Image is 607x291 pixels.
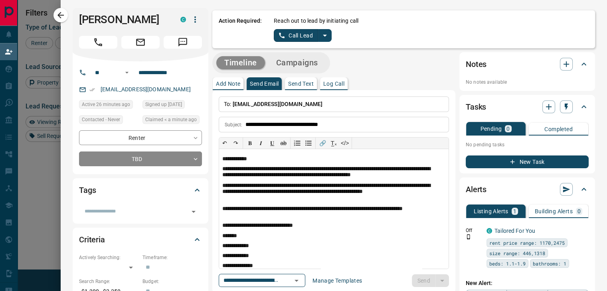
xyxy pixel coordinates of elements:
[79,230,202,249] div: Criteria
[89,87,95,92] svg: Email Verified
[288,81,314,87] p: Send Text
[466,100,486,113] h2: Tasks
[79,278,138,285] p: Search Range:
[278,138,289,149] button: ab
[142,115,202,126] div: Tue Aug 12 2025
[188,206,199,217] button: Open
[544,126,573,132] p: Completed
[250,81,279,87] p: Send Email
[466,139,589,151] p: No pending tasks
[466,79,589,86] p: No notes available
[219,96,449,112] p: To:
[291,275,302,286] button: Open
[142,278,202,285] p: Budget:
[274,17,358,25] p: Reach out to lead by initiating call
[339,138,350,149] button: </>
[79,233,105,246] h2: Criteria
[219,138,230,149] button: ↶
[216,81,240,87] p: Add Note
[145,100,182,108] span: Signed up [DATE]
[79,36,117,49] span: Call
[292,138,303,149] button: Numbered list
[535,208,573,214] p: Building Alerts
[466,279,589,287] p: New Alert:
[466,58,486,71] h2: Notes
[489,260,526,267] span: beds: 1.1-1.9
[255,138,267,149] button: 𝑰
[230,138,241,149] button: ↷
[308,274,367,287] button: Manage Templates
[466,227,482,234] p: Off
[79,254,138,261] p: Actively Searching:
[486,228,492,234] div: condos.ca
[268,56,326,69] button: Campaigns
[79,100,138,111] div: Tue Aug 12 2025
[466,183,486,196] h2: Alerts
[145,116,197,124] span: Claimed < a minute ago
[219,17,262,42] p: Action Required:
[466,55,589,74] div: Notes
[533,260,566,267] span: bathrooms: 1
[270,140,274,146] span: 𝐔
[494,228,535,234] a: Tailored For You
[577,208,581,214] p: 0
[466,234,471,240] svg: Push Notification Only
[79,151,202,166] div: TBD
[225,121,242,128] p: Subject:
[216,56,265,69] button: Timeline
[79,184,96,197] h2: Tags
[244,138,255,149] button: 𝐁
[412,274,449,287] div: split button
[79,181,202,200] div: Tags
[233,101,323,107] span: [EMAIL_ADDRESS][DOMAIN_NAME]
[180,17,186,22] div: condos.ca
[82,116,120,124] span: Contacted - Never
[328,138,339,149] button: T̲ₓ
[466,97,589,116] div: Tasks
[79,130,202,145] div: Renter
[122,68,132,77] button: Open
[323,81,344,87] p: Log Call
[121,36,160,49] span: Email
[267,138,278,149] button: 𝐔
[466,155,589,168] button: New Task
[142,100,202,111] div: Sun Aug 03 2025
[79,13,168,26] h1: [PERSON_NAME]
[513,208,516,214] p: 1
[101,86,191,92] a: [EMAIL_ADDRESS][DOMAIN_NAME]
[142,254,202,261] p: Timeframe:
[82,100,130,108] span: Active 26 minutes ago
[274,29,332,42] div: split button
[274,29,318,42] button: Call Lead
[164,36,202,49] span: Message
[466,180,589,199] div: Alerts
[474,208,508,214] p: Listing Alerts
[317,138,328,149] button: 🔗
[280,140,287,146] s: ab
[303,138,314,149] button: Bullet list
[480,126,502,132] p: Pending
[506,126,510,132] p: 0
[489,239,565,247] span: rent price range: 1170,2475
[489,249,545,257] span: size range: 446,1318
